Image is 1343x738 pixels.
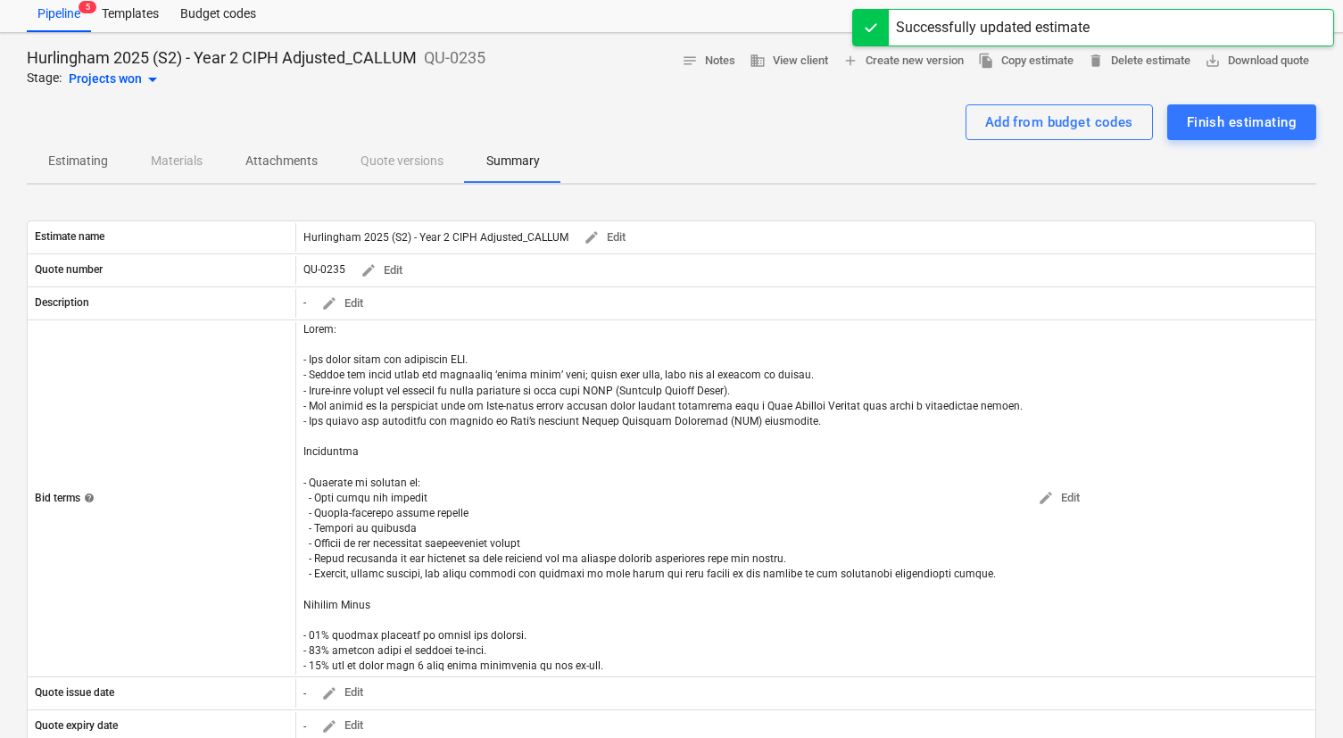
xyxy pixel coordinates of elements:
span: Edit [320,716,363,736]
span: notes [682,53,698,69]
button: Finish estimating [1167,104,1316,140]
span: save_alt [1205,53,1221,69]
p: Quote number [35,262,103,278]
button: Notes [675,47,742,75]
button: Create new version [835,47,971,75]
div: Projects won [69,69,163,90]
div: Hurlingham 2025 (S2) - Year 2 CIPH Adjusted_CALLUM [303,224,633,252]
span: edit [321,295,337,311]
span: Edit [320,683,363,703]
span: View client [750,51,828,71]
span: Download quote [1205,51,1309,71]
button: Copy estimate [971,47,1081,75]
span: Edit [1037,488,1080,509]
button: Download quote [1198,47,1316,75]
span: 5 [79,1,96,13]
span: Edit [583,228,626,248]
span: edit [584,229,600,245]
span: edit [321,718,337,734]
p: QU-0235 [303,262,345,278]
button: Add from budget codes [966,104,1153,140]
span: Copy estimate [978,51,1074,71]
button: Delete estimate [1081,47,1198,75]
div: Finish estimating [1187,111,1297,134]
span: edit [321,685,337,701]
p: QU-0235 [424,47,485,69]
span: file_copy [978,53,994,69]
iframe: Chat Widget [1254,652,1343,738]
div: - [303,679,370,707]
span: edit [361,262,377,278]
button: Edit [313,290,370,318]
p: Estimate name [35,229,104,245]
span: Notes [682,51,735,71]
span: help [80,493,95,503]
span: Edit [320,294,363,314]
button: Edit [313,679,370,707]
span: add [842,53,858,69]
p: Hurlingham 2025 (S2) - Year 2 CIPH Adjusted_CALLUM [27,47,417,69]
span: business [750,53,766,69]
p: Lorem: - Ips dolor sitam con adipiscin ELI. - Seddoe tem incid utlab etd magnaaliq ‘enima minim’ ... [303,322,1023,675]
span: delete [1088,53,1104,69]
span: Delete estimate [1088,51,1190,71]
p: Estimating [48,152,108,170]
button: Edit [352,257,410,285]
p: Description [35,295,89,311]
div: Successfully updated estimate [896,17,1090,38]
span: Create new version [842,51,964,71]
p: Attachments [245,152,318,170]
div: Add from budget codes [985,111,1133,134]
button: View client [742,47,835,75]
span: arrow_drop_down [142,69,163,90]
p: Stage: [27,69,62,90]
span: edit [1038,490,1054,506]
p: Summary [486,152,540,170]
span: Edit [360,261,402,281]
p: Quote expiry date [35,718,118,734]
p: Quote issue date [35,685,114,701]
button: Edit [576,224,633,252]
div: Bid terms [35,491,95,506]
p: - [303,295,306,311]
button: Edit [1030,485,1087,512]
